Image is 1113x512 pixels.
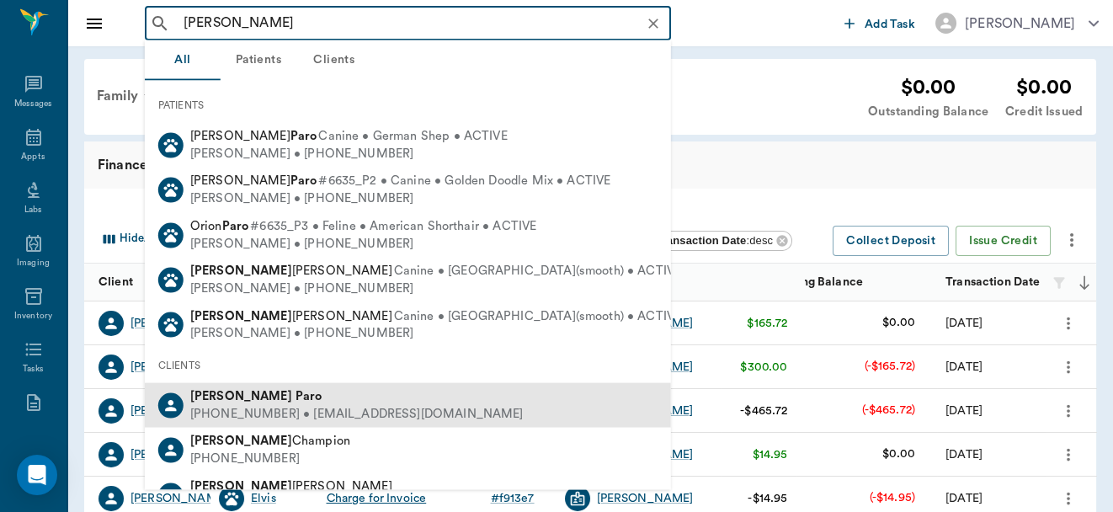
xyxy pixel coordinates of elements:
[945,403,983,419] div: 10/02/25
[394,307,681,325] span: Canine • [GEOGRAPHIC_DATA](smooth) • ACTIVE
[145,40,221,81] button: All
[77,7,111,40] button: Close drawer
[649,231,792,251] div: Transaction Date:desc
[956,226,1051,257] button: Issue Credit
[145,88,671,123] div: PATIENTS
[833,226,949,257] button: Collect Deposit
[1055,397,1082,425] button: more
[95,226,233,253] button: Select columns
[296,40,372,81] button: Clients
[177,12,666,35] input: Search
[290,174,317,187] b: Paro
[190,451,350,468] div: [PHONE_NUMBER]
[130,446,227,463] a: [PERSON_NAME]
[190,435,292,447] b: [PERSON_NAME]
[98,155,157,175] span: Finances:
[190,479,392,492] span: [PERSON_NAME]
[491,490,541,507] a: #f913e7
[945,490,983,507] div: 08/04/25
[318,173,610,190] span: #6635_P2 • Canine • Golden Doodle Mix • ACTIVE
[740,359,787,376] div: $300.00
[597,490,694,507] a: [PERSON_NAME]
[746,276,863,288] strong: Outstanding Balance
[1057,226,1086,254] button: more
[740,403,787,419] div: -$465.72
[869,432,929,477] td: $0.00
[922,8,1112,39] button: [PERSON_NAME]
[945,359,983,376] div: 10/02/25
[190,390,292,403] b: [PERSON_NAME]
[190,405,524,423] div: [PHONE_NUMBER] • [EMAIL_ADDRESS][DOMAIN_NAME]
[190,264,292,277] b: [PERSON_NAME]
[190,309,392,322] span: [PERSON_NAME]
[642,12,665,35] button: Clear
[190,130,317,142] span: [PERSON_NAME]
[190,219,248,232] span: Orion
[748,490,787,507] div: -$14.95
[130,315,227,332] a: [PERSON_NAME]
[1055,440,1082,469] button: more
[190,280,681,297] div: [PERSON_NAME] • [PHONE_NUMBER]
[99,276,133,288] strong: Client
[17,257,50,269] div: Imaging
[327,490,427,507] div: Charge for Invoice
[190,435,350,447] span: Champion
[869,301,929,345] td: $0.00
[1055,309,1082,338] button: more
[145,348,671,383] div: CLIENTS
[753,446,788,463] div: $14.95
[1005,72,1083,103] div: $0.00
[945,446,983,463] div: 08/04/25
[491,490,535,507] div: # f913e7
[23,363,44,376] div: Tasks
[868,72,988,103] div: $0.00
[17,455,57,495] div: Open Intercom Messenger
[945,276,1040,288] strong: Transaction Date
[1005,103,1083,121] div: Credit Issued
[747,315,787,332] div: $165.72
[190,235,536,253] div: [PERSON_NAME] • [PHONE_NUMBER]
[190,264,392,277] span: [PERSON_NAME]
[21,151,45,163] div: Appts
[838,8,922,39] button: Add Task
[394,263,681,280] span: Canine • [GEOGRAPHIC_DATA](smooth) • ACTIVE
[250,217,536,235] span: #6635_P3 • Feline • American Shorthair • ACTIVE
[318,128,507,146] span: Canine • German Shep • ACTIVE
[221,40,296,81] button: Patients
[190,479,292,492] b: [PERSON_NAME]
[14,98,53,110] div: Messages
[190,145,508,163] div: [PERSON_NAME] • [PHONE_NUMBER]
[851,344,929,389] td: (-$165.72)
[190,325,681,343] div: [PERSON_NAME] • [PHONE_NUMBER]
[190,174,317,187] span: [PERSON_NAME]
[1055,353,1082,381] button: more
[87,76,168,116] div: Family
[190,309,292,322] b: [PERSON_NAME]
[130,403,227,419] a: [PERSON_NAME]
[868,103,988,121] div: Outstanding Balance
[656,234,773,247] span: : desc
[656,234,746,247] b: Transaction Date
[849,388,929,433] td: (-$465.72)
[190,190,610,208] div: [PERSON_NAME] • [PHONE_NUMBER]
[965,13,1075,34] div: [PERSON_NAME]
[130,490,227,507] a: [PERSON_NAME]
[130,359,227,376] a: [PERSON_NAME]
[222,219,249,232] b: Paro
[24,204,42,216] div: Labs
[945,315,983,332] div: 10/02/25
[296,390,322,403] b: Paro
[290,130,317,142] b: Paro
[14,310,52,323] div: Inventory
[251,490,276,507] a: Elvis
